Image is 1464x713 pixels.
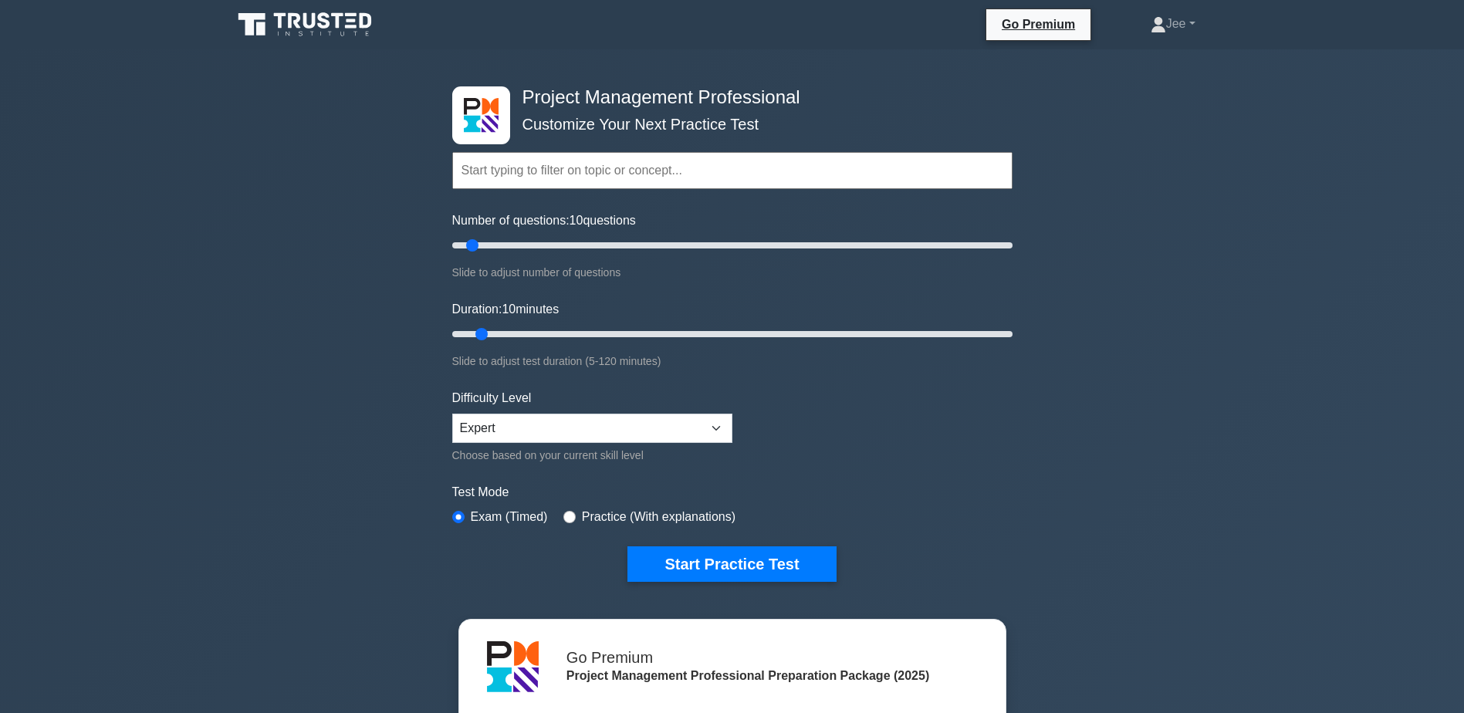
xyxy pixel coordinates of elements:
[452,483,1013,502] label: Test Mode
[570,214,583,227] span: 10
[992,15,1084,34] a: Go Premium
[452,352,1013,370] div: Slide to adjust test duration (5-120 minutes)
[516,86,937,109] h4: Project Management Professional
[627,546,836,582] button: Start Practice Test
[452,211,636,230] label: Number of questions: questions
[582,508,735,526] label: Practice (With explanations)
[452,446,732,465] div: Choose based on your current skill level
[1114,8,1232,39] a: Jee
[452,300,560,319] label: Duration: minutes
[502,302,516,316] span: 10
[471,508,548,526] label: Exam (Timed)
[452,389,532,407] label: Difficulty Level
[452,263,1013,282] div: Slide to adjust number of questions
[452,152,1013,189] input: Start typing to filter on topic or concept...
